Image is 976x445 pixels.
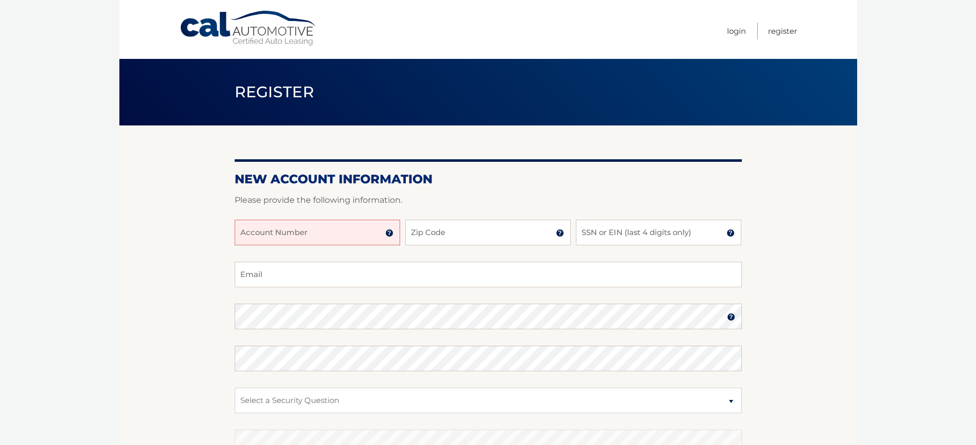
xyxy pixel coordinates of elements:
input: Zip Code [405,220,571,245]
img: tooltip.svg [556,229,564,237]
span: Register [235,82,315,101]
img: tooltip.svg [727,313,735,321]
a: Cal Automotive [179,10,318,47]
img: tooltip.svg [726,229,735,237]
input: Email [235,262,742,287]
a: Register [768,23,797,39]
p: Please provide the following information. [235,193,742,207]
a: Login [727,23,746,39]
h2: New Account Information [235,172,742,187]
input: SSN or EIN (last 4 digits only) [576,220,741,245]
input: Account Number [235,220,400,245]
img: tooltip.svg [385,229,393,237]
